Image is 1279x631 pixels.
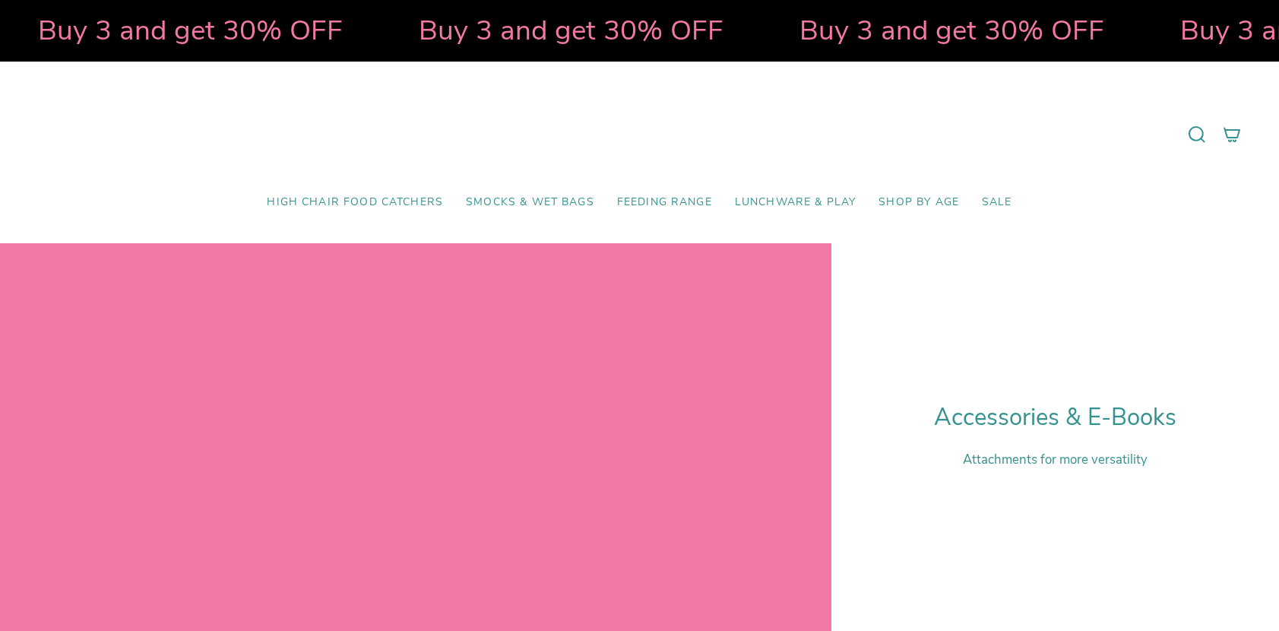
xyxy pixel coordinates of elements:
strong: Buy 3 and get 30% OFF [413,11,718,49]
a: Feeding Range [606,185,723,220]
span: Feeding Range [617,196,712,209]
span: Lunchware & Play [735,196,856,209]
p: Attachments for more versatility [934,451,1176,468]
a: SALE [970,185,1024,220]
a: Shop by Age [867,185,970,220]
a: Lunchware & Play [723,185,867,220]
span: Smocks & Wet Bags [466,196,594,209]
strong: Buy 3 and get 30% OFF [33,11,337,49]
span: SALE [982,196,1012,209]
span: High Chair Food Catchers [267,196,443,209]
h1: Accessories & E-Books [934,404,1176,432]
a: Smocks & Wet Bags [454,185,606,220]
strong: Buy 3 and get 30% OFF [794,11,1099,49]
a: Mumma’s Little Helpers [508,84,771,185]
a: High Chair Food Catchers [255,185,454,220]
span: Shop by Age [879,196,959,209]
